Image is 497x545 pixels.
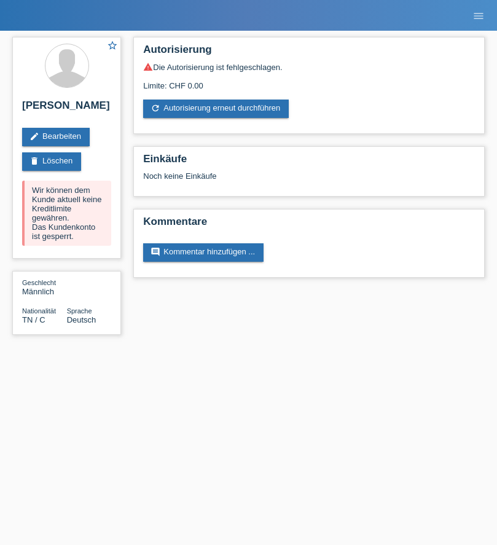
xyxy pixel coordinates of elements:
h2: Einkäufe [143,153,475,171]
div: Limite: CHF 0.00 [143,72,475,90]
a: menu [466,12,491,19]
div: Die Autorisierung ist fehlgeschlagen. [143,62,475,72]
span: Deutsch [67,315,96,324]
span: Geschlecht [22,279,56,286]
h2: Kommentare [143,216,475,234]
a: deleteLöschen [22,152,81,171]
i: warning [143,62,153,72]
i: star_border [107,40,118,51]
i: delete [29,156,39,166]
span: Tunesien / C / 19.03.2003 [22,315,45,324]
a: commentKommentar hinzufügen ... [143,243,264,262]
div: Noch keine Einkäufe [143,171,475,190]
i: menu [472,10,485,22]
h2: Autorisierung [143,44,475,62]
div: Wir können dem Kunde aktuell keine Kreditlimite gewähren. Das Kundenkonto ist gesperrt. [22,181,111,246]
a: star_border [107,40,118,53]
span: Nationalität [22,307,56,315]
div: Männlich [22,278,67,296]
a: refreshAutorisierung erneut durchführen [143,100,289,118]
i: edit [29,131,39,141]
a: editBearbeiten [22,128,90,146]
i: refresh [151,103,160,113]
span: Sprache [67,307,92,315]
i: comment [151,247,160,257]
h2: [PERSON_NAME] [22,100,111,118]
